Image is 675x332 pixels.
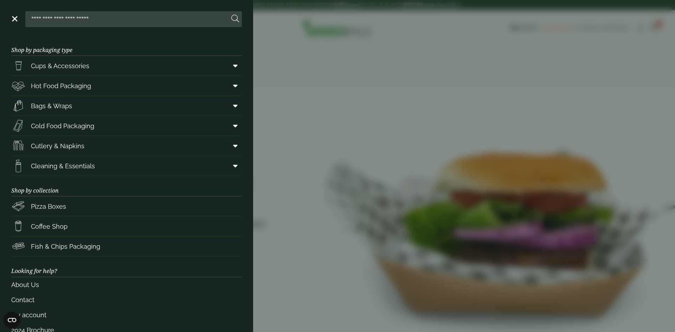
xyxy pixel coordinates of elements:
a: Coffee Shop [11,216,242,236]
span: Bags & Wraps [31,101,72,111]
a: Cutlery & Napkins [11,136,242,156]
img: Paper_carriers.svg [11,99,25,113]
span: Cups & Accessories [31,61,89,71]
span: Cold Food Packaging [31,121,94,131]
img: open-wipe.svg [11,159,25,173]
span: Coffee Shop [31,222,67,231]
a: Pizza Boxes [11,196,242,216]
a: Cups & Accessories [11,56,242,76]
h3: Shop by collection [11,176,242,196]
a: Hot Food Packaging [11,76,242,96]
button: Open CMP widget [4,312,20,328]
a: Cold Food Packaging [11,116,242,136]
span: Cutlery & Napkins [31,141,84,151]
h3: Looking for help? [11,256,242,277]
h3: Shop by packaging type [11,35,242,56]
img: Deli_box.svg [11,79,25,93]
a: About Us [11,277,242,292]
a: Contact [11,292,242,307]
img: Cutlery.svg [11,139,25,153]
img: PintNhalf_cup.svg [11,59,25,73]
a: Cleaning & Essentials [11,156,242,176]
span: Pizza Boxes [31,202,66,211]
span: Fish & Chips Packaging [31,242,100,251]
img: FishNchip_box.svg [11,239,25,253]
span: Hot Food Packaging [31,81,91,91]
a: Bags & Wraps [11,96,242,116]
img: Pizza_boxes.svg [11,199,25,213]
img: Sandwich_box.svg [11,119,25,133]
a: Fish & Chips Packaging [11,236,242,256]
img: HotDrink_paperCup.svg [11,219,25,233]
a: My account [11,307,242,323]
span: Cleaning & Essentials [31,161,95,171]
